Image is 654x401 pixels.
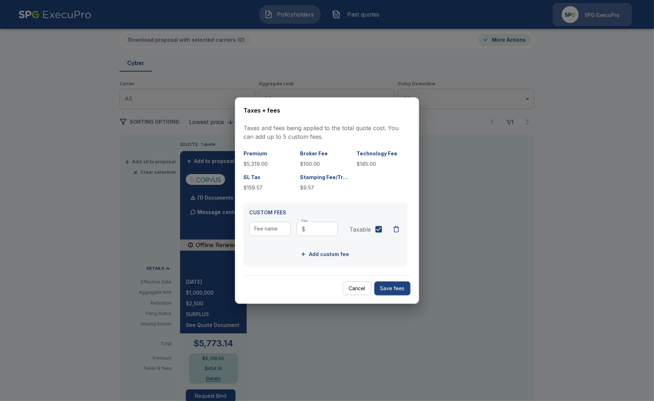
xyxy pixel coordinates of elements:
[350,225,371,234] span: Taxable
[300,184,351,191] p: $9.57
[300,160,351,168] p: $100.00
[302,219,308,223] label: Fee
[244,150,295,157] p: Premium
[300,173,351,181] p: Stamping Fee/Transaction/Regulatory Fee
[250,209,402,216] p: CUSTOM FEES
[244,124,411,141] p: Taxes and fees being applied to the total quote cost. You can add up to 5 custom fees.
[244,184,295,191] p: $159.57
[244,106,411,115] h6: Taxes + fees
[300,150,351,157] p: Broker Fee
[244,160,295,168] p: $5,319.00
[375,281,411,295] button: Save fees
[302,225,306,233] p: $
[299,248,352,261] button: Add custom fee
[244,173,295,181] p: SL Tax
[357,150,408,157] p: Technology Fee
[357,160,408,168] p: $185.00
[343,281,372,295] button: Cancel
